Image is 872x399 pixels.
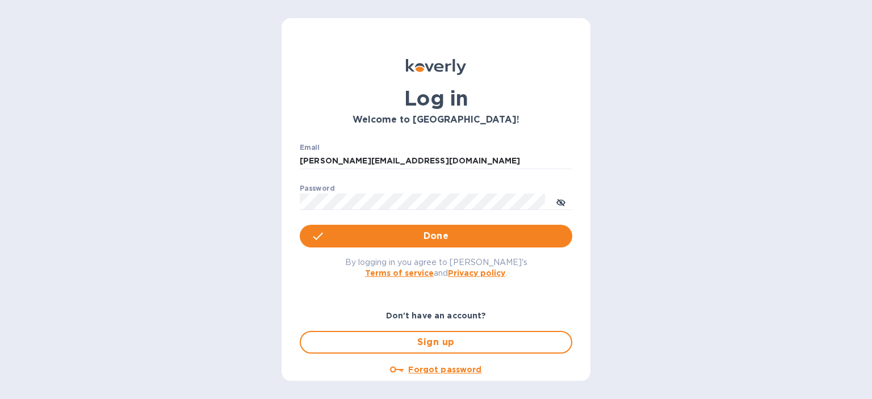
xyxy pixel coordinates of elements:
label: Email [300,144,320,151]
button: toggle password visibility [550,190,572,213]
button: Sign up [300,331,572,354]
span: Done [424,229,449,243]
img: Koverly [406,59,466,75]
u: Forgot password [408,365,481,374]
input: Enter email address [300,153,572,170]
span: Sign up [310,335,562,349]
a: Terms of service [365,268,434,278]
b: Don't have an account? [386,311,487,320]
a: Privacy policy [448,268,505,278]
h1: Log in [300,86,572,110]
button: Done [300,225,572,247]
h3: Welcome to [GEOGRAPHIC_DATA]! [300,115,572,125]
span: By logging in you agree to [PERSON_NAME]'s and . [345,258,527,278]
label: Password [300,185,334,192]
